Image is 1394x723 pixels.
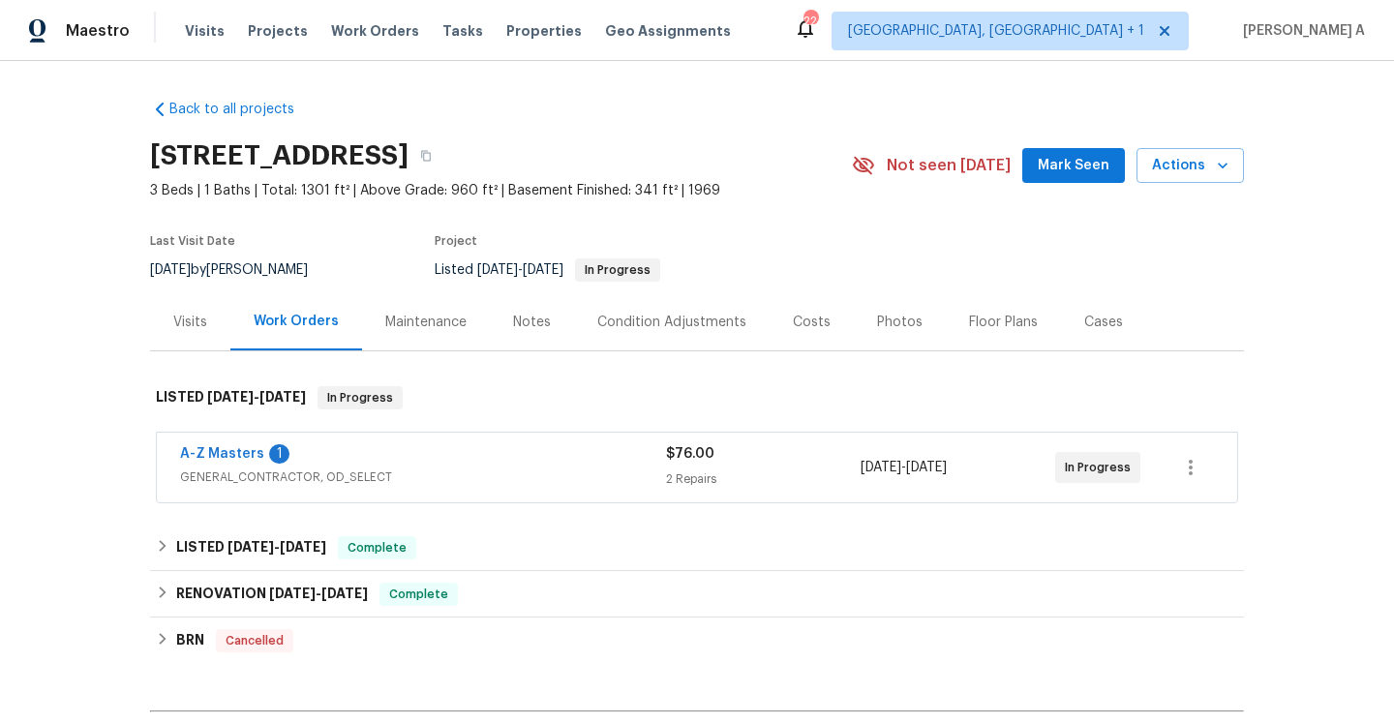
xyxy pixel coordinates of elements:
span: [DATE] [207,390,254,404]
div: Photos [877,313,923,332]
span: Not seen [DATE] [887,156,1011,175]
span: [DATE] [150,263,191,277]
span: [DATE] [280,540,326,554]
div: LISTED [DATE]-[DATE]Complete [150,525,1244,571]
span: [DATE] [259,390,306,404]
span: Listed [435,263,660,277]
div: BRN Cancelled [150,618,1244,664]
div: 22 [803,12,817,31]
h6: LISTED [176,536,326,559]
div: Costs [793,313,831,332]
h6: RENOVATION [176,583,368,606]
span: [DATE] [477,263,518,277]
div: by [PERSON_NAME] [150,258,331,282]
span: [GEOGRAPHIC_DATA], [GEOGRAPHIC_DATA] + 1 [848,21,1144,41]
span: - [477,263,563,277]
div: Work Orders [254,312,339,331]
button: Actions [1136,148,1244,184]
span: Maestro [66,21,130,41]
span: Cancelled [218,631,291,650]
h2: [STREET_ADDRESS] [150,146,409,166]
div: Cases [1084,313,1123,332]
a: Back to all projects [150,100,336,119]
div: LISTED [DATE]-[DATE]In Progress [150,367,1244,429]
span: GENERAL_CONTRACTOR, OD_SELECT [180,467,666,487]
div: 2 Repairs [666,469,861,489]
span: 3 Beds | 1 Baths | Total: 1301 ft² | Above Grade: 960 ft² | Basement Finished: 341 ft² | 1969 [150,181,852,200]
span: Last Visit Date [150,235,235,247]
div: 1 [269,444,289,464]
span: - [269,587,368,600]
h6: BRN [176,629,204,652]
span: [PERSON_NAME] A [1235,21,1365,41]
span: Complete [340,538,414,557]
span: Visits [185,21,225,41]
div: Notes [513,313,551,332]
button: Mark Seen [1022,148,1125,184]
button: Copy Address [409,138,443,173]
div: Visits [173,313,207,332]
span: In Progress [577,264,658,276]
span: - [207,390,306,404]
span: Projects [248,21,308,41]
span: [DATE] [906,461,947,474]
div: Floor Plans [969,313,1038,332]
span: Work Orders [331,21,419,41]
h6: LISTED [156,386,306,409]
span: In Progress [319,388,401,407]
div: Maintenance [385,313,467,332]
span: [DATE] [227,540,274,554]
span: - [227,540,326,554]
span: - [861,458,947,477]
span: Tasks [442,24,483,38]
div: Condition Adjustments [597,313,746,332]
span: $76.00 [666,447,714,461]
span: Mark Seen [1038,154,1109,178]
span: In Progress [1065,458,1138,477]
span: [DATE] [861,461,901,474]
span: [DATE] [523,263,563,277]
span: [DATE] [269,587,316,600]
span: [DATE] [321,587,368,600]
span: Project [435,235,477,247]
a: A-Z Masters [180,447,264,461]
span: Properties [506,21,582,41]
span: Actions [1152,154,1228,178]
span: Geo Assignments [605,21,731,41]
span: Complete [381,585,456,604]
div: RENOVATION [DATE]-[DATE]Complete [150,571,1244,618]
